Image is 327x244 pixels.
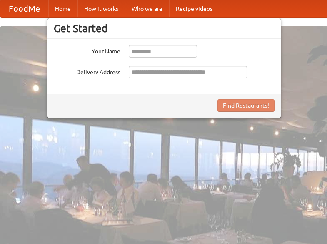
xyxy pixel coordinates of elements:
[217,99,275,112] button: Find Restaurants!
[54,45,120,55] label: Your Name
[169,0,219,17] a: Recipe videos
[48,0,77,17] a: Home
[77,0,125,17] a: How it works
[54,66,120,76] label: Delivery Address
[125,0,169,17] a: Who we are
[54,22,275,35] h3: Get Started
[0,0,48,17] a: FoodMe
